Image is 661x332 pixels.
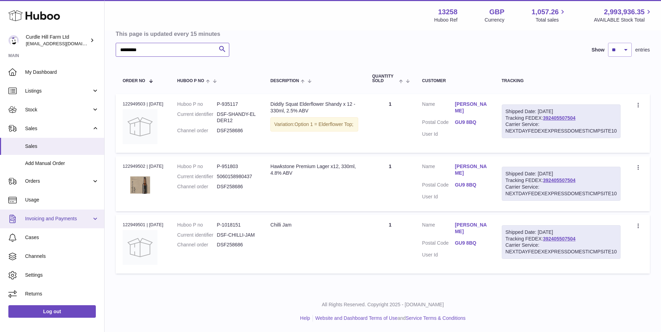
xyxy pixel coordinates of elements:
span: Stock [25,106,92,113]
a: GU9 8BQ [455,240,487,246]
dt: User Id [422,131,455,137]
dt: User Id [422,193,455,200]
dt: Huboo P no [177,163,217,170]
img: 132581708521438.jpg [123,172,157,198]
a: Help [300,315,310,321]
p: All Rights Reserved. Copyright 2025 - [DOMAIN_NAME] [110,301,655,308]
dd: DSF-CHILLI-JAM [217,232,256,238]
dt: Postal Code [422,119,455,127]
td: 1 [365,156,415,211]
dd: 5060158980437 [217,173,256,180]
div: 122949503 | [DATE] [123,101,163,107]
dd: P-935117 [217,101,256,108]
span: AVAILABLE Stock Total [594,17,653,23]
dt: Current identifier [177,232,217,238]
h3: This page is updated every 15 minutes [116,30,648,38]
div: Tracking FEDEX: [502,104,621,139]
div: Shipped Date: [DATE] [506,171,617,177]
span: [EMAIL_ADDRESS][DOMAIN_NAME] [26,41,102,46]
div: Variation: [270,117,358,132]
a: 392405507504 [543,115,575,121]
span: Sales [25,125,92,132]
dt: Postal Code [422,182,455,190]
span: Listings [25,88,92,94]
a: 392405507504 [543,236,575,242]
span: Quantity Sold [372,74,397,83]
dt: Huboo P no [177,222,217,228]
dt: User Id [422,252,455,258]
div: Hawkstone Premium Lager x12, 330ml, 4.8% ABV [270,163,358,176]
span: Huboo P no [177,79,204,83]
div: Carrier Service: NEXTDAYFEDEXEXPRESSDOMESTICMPSITE10 [506,184,617,197]
div: 122949502 | [DATE] [123,163,163,169]
span: entries [635,47,650,53]
span: My Dashboard [25,69,99,76]
dd: P-951803 [217,163,256,170]
dd: DSF-SHANDY-ELDER12 [217,111,256,124]
strong: GBP [489,7,504,17]
span: Cases [25,234,99,241]
span: Settings [25,272,99,278]
div: Tracking [502,79,621,83]
dt: Name [422,222,455,237]
div: Currency [485,17,505,23]
a: Website and Dashboard Terms of Use [315,315,398,321]
span: Usage [25,197,99,203]
a: Service Terms & Conditions [406,315,466,321]
span: Add Manual Order [25,160,99,167]
span: Channels [25,253,99,260]
span: Sales [25,143,99,150]
a: GU9 8BQ [455,119,487,126]
span: Description [270,79,299,83]
dt: Current identifier [177,173,217,180]
dd: P-1018151 [217,222,256,228]
div: 122949501 | [DATE] [123,222,163,228]
dt: Name [422,101,455,116]
span: Total sales [536,17,567,23]
td: 1 [365,215,415,274]
dt: Channel order [177,183,217,190]
dd: DSF258686 [217,242,256,248]
a: [PERSON_NAME] [455,222,487,235]
dt: Name [422,163,455,178]
a: 2,993,936.35 AVAILABLE Stock Total [594,7,653,23]
strong: 13258 [438,7,458,17]
dt: Huboo P no [177,101,217,108]
label: Show [592,47,605,53]
div: Chilli Jam [270,222,358,228]
img: internalAdmin-13258@internal.huboo.com [8,35,19,46]
dt: Current identifier [177,111,217,124]
img: no-photo.jpg [123,230,157,265]
a: GU9 8BQ [455,182,487,188]
span: Invoicing and Payments [25,215,92,222]
span: 1,057.26 [532,7,559,17]
div: Carrier Service: NEXTDAYFEDEXEXPRESSDOMESTICMPSITE10 [506,121,617,134]
td: 1 [365,94,415,153]
a: [PERSON_NAME] [455,163,487,176]
a: 392405507504 [543,177,575,183]
span: Option 1 = Elderflower Top; [294,121,353,127]
div: Shipped Date: [DATE] [506,108,617,115]
div: Tracking FEDEX: [502,167,621,201]
a: [PERSON_NAME] [455,101,487,114]
li: and [313,315,466,322]
span: 2,993,936.35 [604,7,645,17]
span: Orders [25,178,92,184]
img: no-photo.jpg [123,109,157,144]
div: Carrier Service: NEXTDAYFEDEXEXPRESSDOMESTICMPSITE10 [506,242,617,255]
div: Huboo Ref [434,17,458,23]
span: Order No [123,79,145,83]
div: Customer [422,79,487,83]
dt: Channel order [177,127,217,134]
a: 1,057.26 Total sales [532,7,567,23]
span: Returns [25,291,99,297]
dt: Postal Code [422,240,455,248]
a: Log out [8,305,96,318]
div: Tracking FEDEX: [502,225,621,259]
dt: Channel order [177,242,217,248]
dd: DSF258686 [217,183,256,190]
div: Diddly Squat Elderflower Shandy x 12 - 330ml, 2.5% ABV [270,101,358,114]
dd: DSF258686 [217,127,256,134]
div: Shipped Date: [DATE] [506,229,617,236]
div: Curdle Hill Farm Ltd [26,34,89,47]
